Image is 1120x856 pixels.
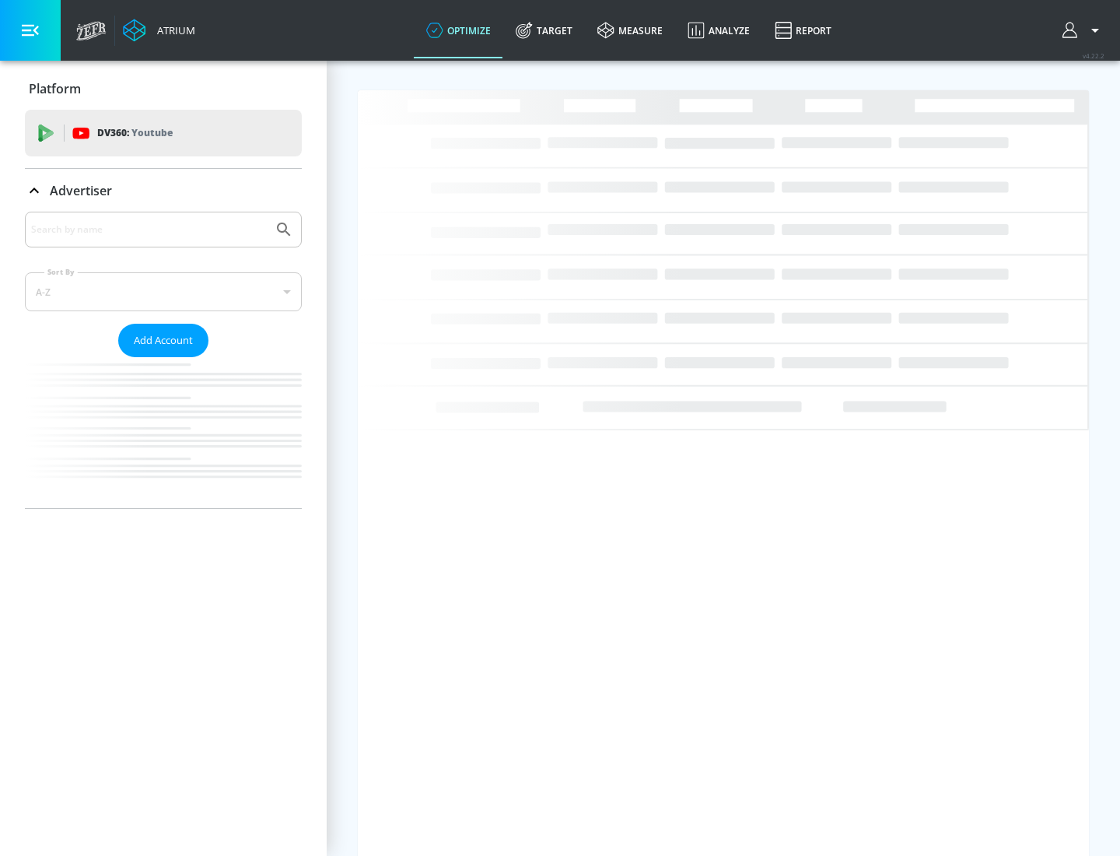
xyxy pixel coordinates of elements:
[762,2,844,58] a: Report
[123,19,195,42] a: Atrium
[97,125,173,142] p: DV360:
[25,272,302,311] div: A-Z
[50,182,112,199] p: Advertiser
[25,357,302,508] nav: list of Advertiser
[25,67,302,111] div: Platform
[25,169,302,212] div: Advertiser
[151,23,195,37] div: Atrium
[118,324,208,357] button: Add Account
[29,80,81,97] p: Platform
[25,212,302,508] div: Advertiser
[585,2,675,58] a: measure
[134,332,193,349] span: Add Account
[414,2,503,58] a: optimize
[503,2,585,58] a: Target
[675,2,762,58] a: Analyze
[131,125,173,141] p: Youtube
[25,110,302,156] div: DV360: Youtube
[44,267,78,277] label: Sort By
[31,219,267,240] input: Search by name
[1083,51,1104,60] span: v 4.22.2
